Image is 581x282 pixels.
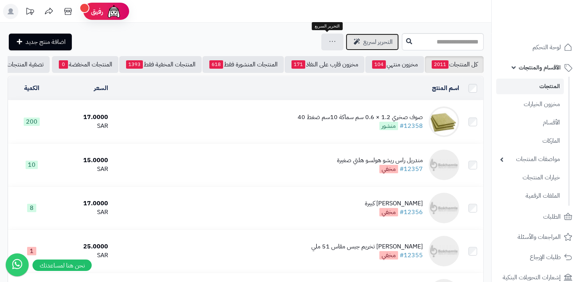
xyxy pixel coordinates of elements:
[59,113,108,122] div: 17.0000
[59,165,108,174] div: SAR
[119,56,202,73] a: المنتجات المخفية فقط1393
[400,251,423,260] a: #12355
[532,42,561,53] span: لوحة التحكم
[496,228,576,246] a: المراجعات والأسئلة
[429,236,459,266] img: دوسر هولسو تخريم جبس مقاس 51 ملي
[59,60,68,69] span: 0
[496,188,564,204] a: الملفات الرقمية
[432,60,448,69] span: 2011
[400,208,423,217] a: #12356
[496,169,564,186] a: خيارات المنتجات
[298,113,423,122] div: صوف صخري 1.2 × 0.6 سم سماكة 10سم ضغط 40
[363,37,393,47] span: التحرير لسريع
[337,156,423,165] div: مندريل راس ريشو هولسو هلتي صغيرة
[429,106,459,137] img: صوف صخري 1.2 × 0.6 سم سماكة 10سم ضغط 40
[59,122,108,131] div: SAR
[519,62,561,73] span: الأقسام والمنتجات
[518,232,561,242] span: المراجعات والأسئلة
[59,156,108,165] div: 15.0000
[379,165,398,173] span: مخفي
[425,56,484,73] a: كل المنتجات2011
[59,242,108,251] div: 25.0000
[432,84,459,93] a: اسم المنتج
[59,251,108,260] div: SAR
[27,204,36,212] span: 8
[291,60,305,69] span: 171
[7,60,44,69] span: تصفية المنتجات
[91,7,103,16] span: رفيق
[52,56,118,73] a: المنتجات المخفضة0
[496,133,564,149] a: الماركات
[27,247,36,255] span: 1
[365,56,424,73] a: مخزون منتهي104
[20,4,39,21] a: تحديثات المنصة
[59,208,108,217] div: SAR
[379,251,398,259] span: مخفي
[26,161,38,169] span: 10
[429,193,459,223] img: مندريل راس ريشو هولسو هلتي كبيرة
[496,79,564,94] a: المنتجات
[496,96,564,113] a: مخزون الخيارات
[400,121,423,131] a: #12358
[312,22,343,31] div: التحرير السريع
[496,151,564,168] a: مواصفات المنتجات
[496,208,576,226] a: الطلبات
[379,122,398,130] span: منشور
[24,84,39,93] a: الكمية
[496,248,576,266] a: طلبات الإرجاع
[285,56,364,73] a: مخزون قارب على النفاذ171
[372,60,386,69] span: 104
[202,56,284,73] a: المنتجات المنشورة فقط618
[9,34,72,50] a: اضافة منتج جديد
[126,60,143,69] span: 1393
[379,208,398,216] span: مخفي
[496,38,576,56] a: لوحة التحكم
[530,252,561,263] span: طلبات الإرجاع
[429,150,459,180] img: مندريل راس ريشو هولسو هلتي صغيرة
[346,34,399,50] a: التحرير لسريع
[311,242,423,251] div: [PERSON_NAME] تخريم جبس مقاس 51 ملي
[59,199,108,208] div: 17.0000
[106,4,121,19] img: ai-face.png
[365,199,423,208] div: [PERSON_NAME] كبيرة
[496,114,564,131] a: الأقسام
[24,118,40,126] span: 200
[94,84,108,93] a: السعر
[400,164,423,174] a: #12357
[209,60,223,69] span: 618
[26,37,66,47] span: اضافة منتج جديد
[543,211,561,222] span: الطلبات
